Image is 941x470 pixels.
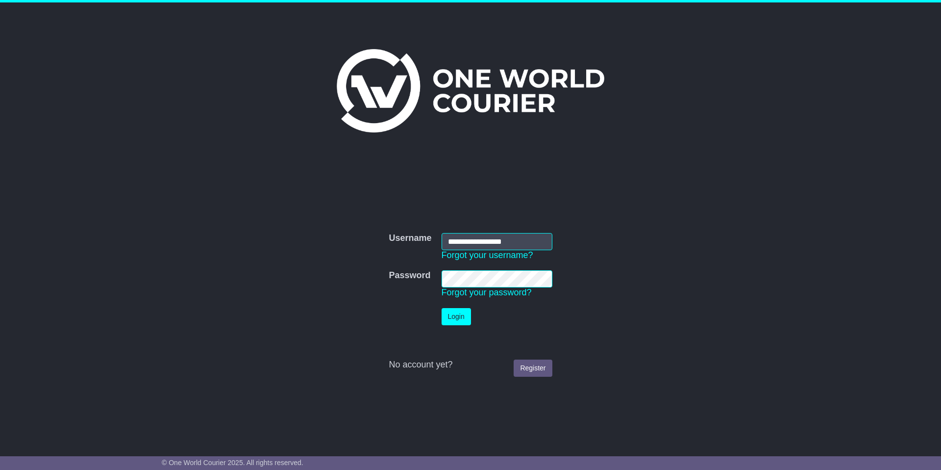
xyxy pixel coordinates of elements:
div: No account yet? [389,360,552,370]
span: © One World Courier 2025. All rights reserved. [162,459,303,467]
label: Password [389,270,430,281]
label: Username [389,233,431,244]
a: Register [514,360,552,377]
a: Forgot your username? [442,250,533,260]
a: Forgot your password? [442,287,532,297]
button: Login [442,308,471,325]
img: One World [337,49,604,132]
